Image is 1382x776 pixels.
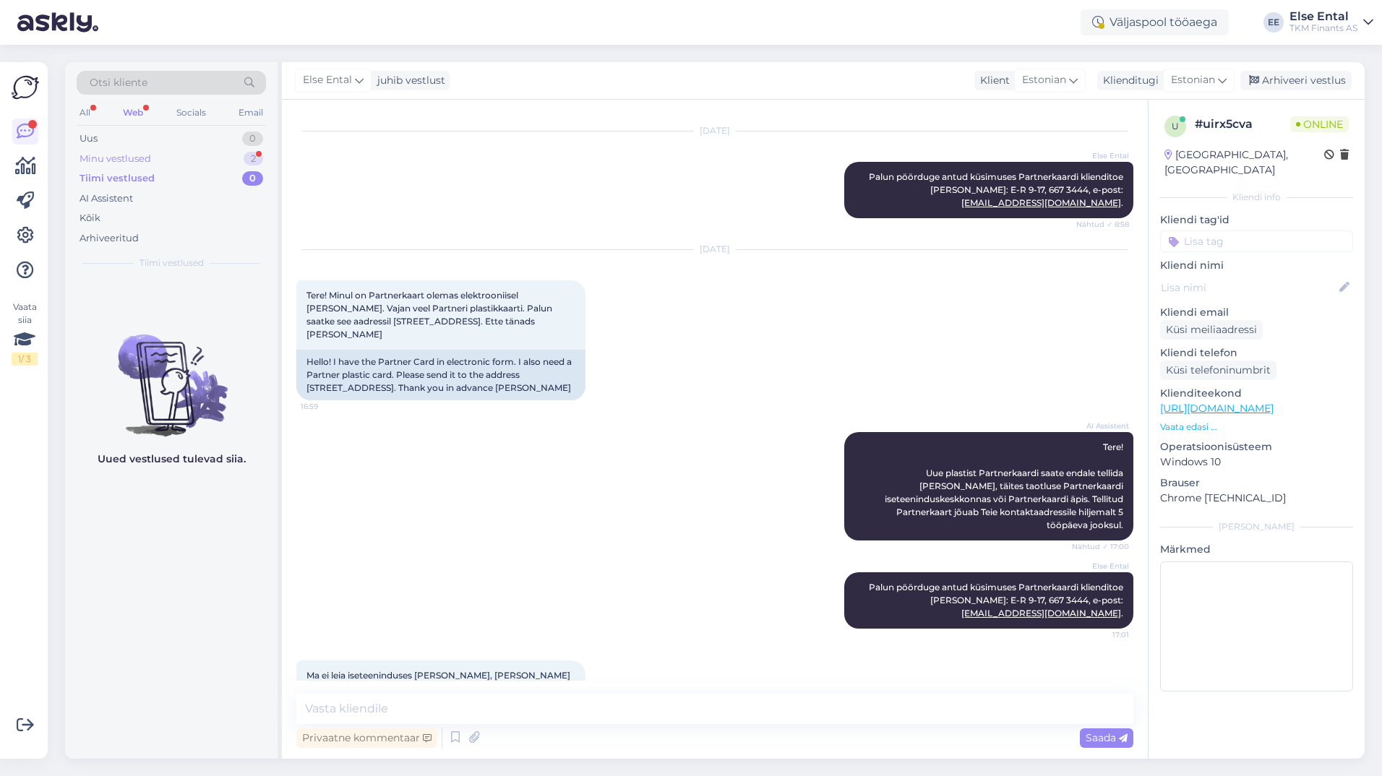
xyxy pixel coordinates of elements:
[98,452,246,467] p: Uued vestlused tulevad siia.
[80,132,98,146] div: Uus
[885,441,1125,530] span: Tere! Uue plastist Partnerkaardi saate endale tellida [PERSON_NAME], täites taotluse Partnerkaard...
[1160,439,1353,454] p: Operatsioonisüsteem
[303,72,352,88] span: Else Ental
[1160,421,1353,434] p: Vaata edasi ...
[306,670,572,694] span: Ma ei leia iseteeninduses [PERSON_NAME], [PERSON_NAME] saab plastikkaarti tellida.
[1075,150,1129,161] span: Else Ental
[1289,22,1357,34] div: TKM Finants AS
[1240,71,1352,90] div: Arhiveeri vestlus
[1160,520,1353,533] div: [PERSON_NAME]
[1289,11,1357,22] div: Else Ental
[1081,9,1229,35] div: Väljaspool tööaega
[1097,73,1159,88] div: Klienditugi
[1290,116,1349,132] span: Online
[12,353,38,366] div: 1 / 3
[961,608,1121,618] a: [EMAIL_ADDRESS][DOMAIN_NAME]
[1160,258,1353,273] p: Kliendi nimi
[90,75,147,90] span: Otsi kliente
[1160,386,1353,401] p: Klienditeekond
[242,171,263,186] div: 0
[80,231,139,246] div: Arhiveeritud
[296,124,1133,137] div: [DATE]
[1161,280,1336,296] input: Lisa nimi
[120,103,146,122] div: Web
[1160,191,1353,204] div: Kliendi info
[1075,561,1129,572] span: Else Ental
[236,103,266,122] div: Email
[1160,542,1353,557] p: Märkmed
[65,309,278,439] img: No chats
[1160,361,1276,380] div: Küsi telefoninumbrit
[306,290,554,340] span: Tere! Minul on Partnerkaart olemas elektrooniisel [PERSON_NAME]. Vajan veel Partneri plastikkaart...
[301,401,355,412] span: 16:59
[1160,320,1263,340] div: Küsi meiliaadressi
[1022,72,1066,88] span: Estonian
[12,74,39,101] img: Askly Logo
[1075,629,1129,640] span: 17:01
[1160,475,1353,491] p: Brauser
[1160,212,1353,228] p: Kliendi tag'id
[1160,345,1353,361] p: Kliendi telefon
[1171,72,1215,88] span: Estonian
[1164,147,1324,178] div: [GEOGRAPHIC_DATA], [GEOGRAPHIC_DATA]
[80,211,100,225] div: Kõik
[1072,541,1129,552] span: Nähtud ✓ 17:00
[296,728,437,748] div: Privaatne kommentaar
[1263,12,1284,33] div: EE
[1289,11,1373,34] a: Else EntalTKM Finants AS
[296,243,1133,256] div: [DATE]
[1160,491,1353,506] p: Chrome [TECHNICAL_ID]
[1160,454,1353,470] p: Windows 10
[1086,731,1128,744] span: Saada
[1160,305,1353,320] p: Kliendi email
[1075,421,1129,431] span: AI Assistent
[77,103,93,122] div: All
[1075,219,1129,230] span: Nähtud ✓ 8:58
[974,73,1010,88] div: Klient
[296,350,585,400] div: Hello! I have the Partner Card in electronic form. I also need a Partner plastic card. Please sen...
[1160,402,1274,415] a: [URL][DOMAIN_NAME]
[961,197,1121,208] a: [EMAIL_ADDRESS][DOMAIN_NAME]
[242,132,263,146] div: 0
[80,152,151,166] div: Minu vestlused
[80,171,155,186] div: Tiimi vestlused
[12,301,38,366] div: Vaata siia
[1195,116,1290,133] div: # uirx5cva
[869,582,1125,618] span: Palun pöörduge antud küsimuses Partnerkaardi klienditoe [PERSON_NAME]: E-R 9-17, 667 3444, e-post: .
[173,103,209,122] div: Socials
[869,171,1125,208] span: Palun pöörduge antud küsimuses Partnerkaardi klienditoe [PERSON_NAME]: E-R 9-17, 667 3444, e-post: .
[1172,121,1179,132] span: u
[1160,230,1353,252] input: Lisa tag
[140,256,204,270] span: Tiimi vestlused
[244,152,263,166] div: 2
[80,191,133,206] div: AI Assistent
[372,73,445,88] div: juhib vestlust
